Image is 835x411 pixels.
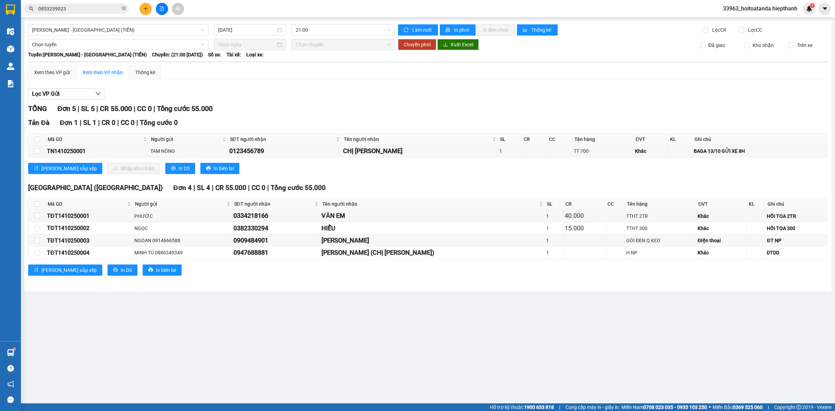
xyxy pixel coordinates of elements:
[57,104,76,113] span: Đơn 5
[694,147,826,155] div: BAGA 13/10 GỬI XE 8H
[156,266,176,274] span: In biên lai
[212,184,214,192] span: |
[810,3,815,8] sup: 1
[693,134,828,145] th: Ghi chú
[626,224,695,232] div: TTHT 300
[7,396,14,403] span: message
[698,224,746,232] div: Khác
[28,264,102,276] button: sort-ascending[PERSON_NAME] sắp xếp
[698,249,746,256] div: Khác
[697,198,747,210] th: ĐVT
[342,145,498,157] td: CHỊ PHƯƠNG
[38,5,120,13] input: Tìm tên, số ĐT hoặc mã đơn
[156,3,168,15] button: file-add
[193,184,195,192] span: |
[233,223,319,233] div: 0382330294
[46,145,149,157] td: TN1410250001
[321,211,544,221] div: VĂN EM
[232,210,321,222] td: 0334218166
[320,210,545,222] td: VĂN EM
[121,119,135,127] span: CC 0
[745,26,763,34] span: Lọc CC
[117,119,119,127] span: |
[34,166,39,171] span: sort-ascending
[172,3,184,15] button: aim
[34,69,70,76] div: Xem theo VP gửi
[626,237,695,244] div: GÓI ĐEN Q KEO
[41,266,97,274] span: [PERSON_NAME] sắp xếp
[28,163,102,174] button: sort-ascending[PERSON_NAME] sắp xếp
[150,147,227,155] div: TAM NÔNG
[709,406,711,409] span: ⚪️
[173,184,192,192] span: Đơn 4
[200,163,239,174] button: printerIn biên lai
[2,48,94,54] span: 026 Tản Đà - Lô E, P11, Q5 |
[97,37,192,52] span: [GEOGRAPHIC_DATA] ([GEOGRAPHIC_DATA])
[226,51,241,58] span: Tài xế:
[404,27,409,33] span: sync
[7,381,14,387] span: notification
[565,211,604,221] div: 40.000
[135,200,225,208] span: Người gửi
[82,69,123,76] div: Xem theo VP nhận
[246,51,264,58] span: Loại xe:
[573,134,634,145] th: Tên hàng
[545,198,564,210] th: SL
[6,3,58,17] strong: CÔNG TY TNHH MTV VẬN TẢI
[22,40,61,47] span: Tản Đà (Tiền)
[248,184,250,192] span: |
[794,41,815,49] span: Trên xe
[621,403,707,411] span: Miền Nam
[96,104,98,113] span: |
[522,134,547,145] th: CR
[806,6,812,12] img: icon-new-feature
[271,184,326,192] span: Tổng cước 55.000
[733,404,763,410] strong: 0369 525 060
[819,3,831,15] button: caret-down
[564,198,606,210] th: CR
[197,184,210,192] span: SL 4
[122,6,126,12] span: close-circle
[165,163,195,174] button: printerIn DS
[7,365,14,372] span: question-circle
[208,51,221,58] span: Số xe:
[626,249,695,256] div: H NP
[445,27,451,33] span: printer
[517,24,558,35] button: bar-chartThống kê
[134,212,231,220] div: PHƯỚC
[523,27,528,33] span: bar-chart
[47,147,148,156] div: TN1410250001
[451,41,473,48] span: Xuất Excel
[7,80,14,87] img: solution-icon
[490,403,554,411] span: Hỗ trợ kỹ thuật:
[143,264,182,276] button: printerIn biên lai
[321,236,544,245] div: [PERSON_NAME]
[232,222,321,235] td: 0382330294
[214,165,234,172] span: In biên lai
[811,3,813,8] span: 1
[83,119,96,127] span: SL 1
[134,237,231,244] div: NGOAN 0914666588
[232,235,321,247] td: 0909484901
[16,18,48,24] strong: HIỆP THÀNH
[546,237,562,244] div: 1
[148,267,153,273] span: printer
[437,39,479,50] button: downloadXuất Excel
[322,200,538,208] span: Tên người nhận
[171,166,176,171] span: printer
[13,348,15,350] sup: 1
[28,88,105,100] button: Lọc VP Gửi
[626,212,695,220] div: TTHT 2TR
[574,147,633,155] div: TT 700
[122,6,126,10] span: close-circle
[546,224,562,232] div: 1
[134,224,231,232] div: NGỌC
[546,249,562,256] div: 1
[140,3,152,15] button: plus
[151,135,221,143] span: Người gửi
[32,39,204,50] span: Chọn tuyến
[643,404,707,410] strong: 0708 023 035 - 0935 103 250
[60,119,78,127] span: Đơn 1
[498,134,522,145] th: SL
[767,237,826,244] div: ĐT NP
